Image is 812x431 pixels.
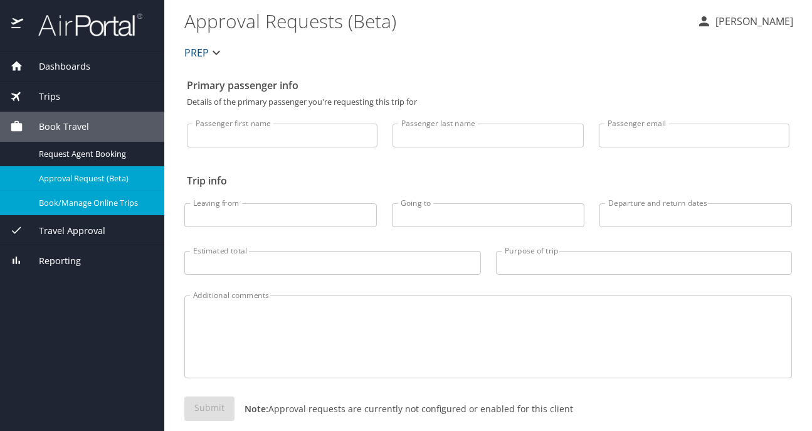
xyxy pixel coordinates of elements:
h2: Primary passenger info [187,75,789,95]
button: [PERSON_NAME] [692,10,798,33]
button: PREP [179,40,229,65]
span: PREP [184,44,209,61]
span: Travel Approval [23,224,105,238]
span: Approval Request (Beta) [39,173,149,184]
p: Approval requests are currently not configured or enabled for this client [235,402,573,415]
p: [PERSON_NAME] [712,14,793,29]
span: Request Agent Booking [39,148,149,160]
span: Reporting [23,254,81,268]
p: Details of the primary passenger you're requesting this trip for [187,98,789,106]
img: airportal-logo.png [24,13,142,37]
span: Dashboards [23,60,90,73]
h1: Approval Requests (Beta) [184,1,687,40]
span: Trips [23,90,60,104]
strong: Note: [245,403,268,415]
span: Book/Manage Online Trips [39,197,149,209]
img: icon-airportal.png [11,13,24,37]
h2: Trip info [187,171,789,191]
span: Book Travel [23,120,89,134]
